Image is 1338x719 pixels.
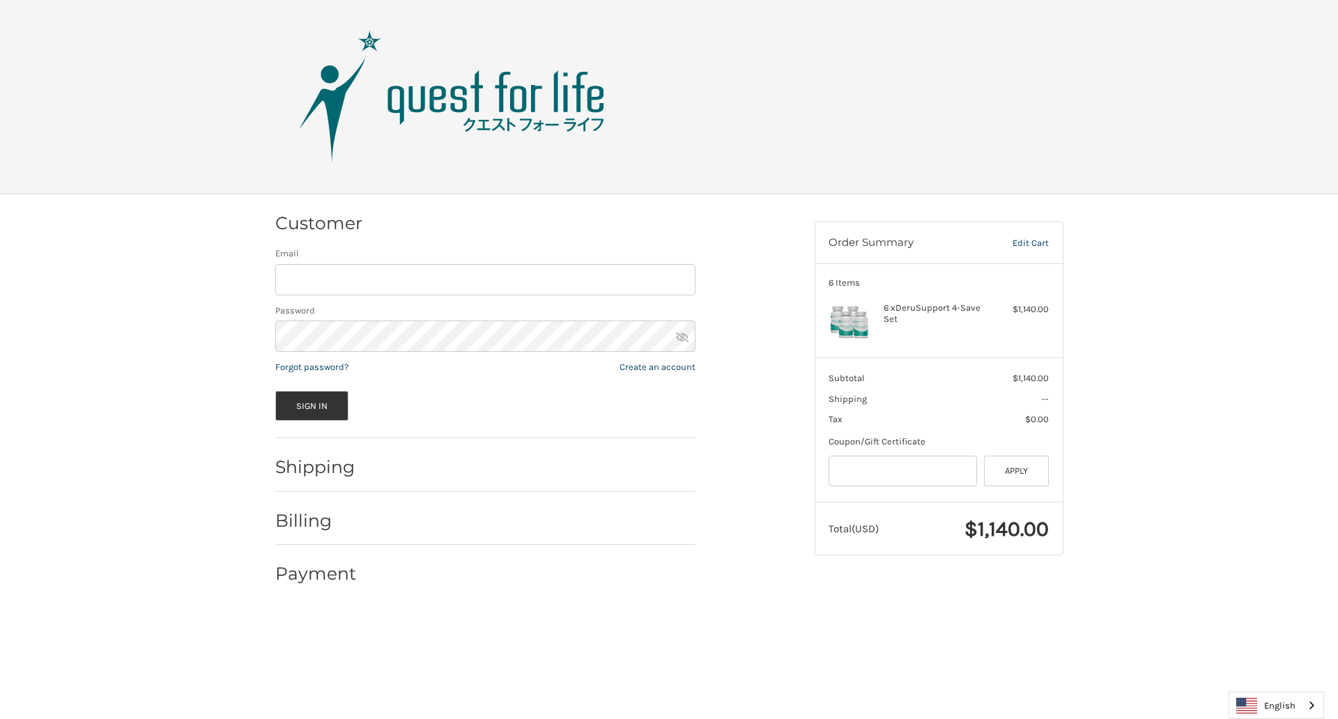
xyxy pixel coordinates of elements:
[275,510,357,532] h2: Billing
[829,456,977,487] input: Gift Certificate or Coupon Code
[275,212,362,234] h2: Customer
[275,563,357,585] h2: Payment
[1042,394,1049,404] span: --
[1229,692,1324,719] div: Language
[829,394,867,404] span: Shipping
[620,362,695,372] a: Create an account
[829,523,879,535] span: Total (USD)
[829,435,1049,449] div: Coupon/Gift Certificate
[994,302,1049,316] div: $1,140.00
[275,391,349,421] button: Sign In
[1229,692,1324,719] aside: Language selected: English
[275,304,695,318] label: Password
[1013,373,1049,383] span: $1,140.00
[829,373,865,383] span: Subtotal
[964,516,1049,541] span: $1,140.00
[829,277,1049,288] h3: 6 Items
[884,302,990,325] h4: 6 x DeruSupport 4-Save Set
[984,456,1049,487] button: Apply
[275,456,357,478] h2: Shipping
[275,362,348,372] a: Forgot password?
[983,236,1049,250] a: Edit Cart
[278,27,626,167] img: Quest Group
[829,414,843,424] span: Tax
[275,247,695,261] label: Email
[1229,693,1323,718] a: English
[829,236,983,250] h3: Order Summary
[1025,414,1049,424] span: $0.00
